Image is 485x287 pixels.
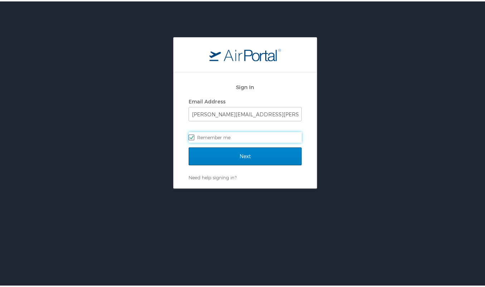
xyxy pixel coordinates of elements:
[209,47,281,60] img: logo
[189,131,302,141] label: Remember me
[189,82,302,90] h2: Sign In
[189,97,225,103] label: Email Address
[189,146,302,164] input: Next
[189,173,237,179] a: Need help signing in?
